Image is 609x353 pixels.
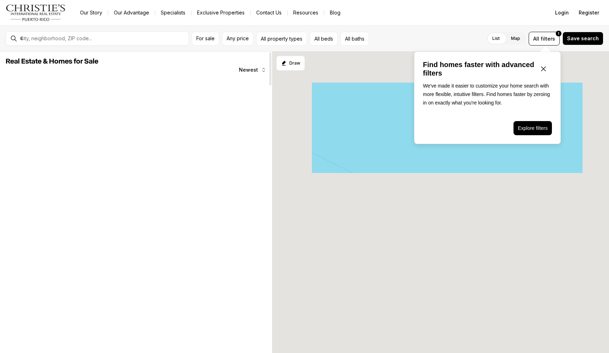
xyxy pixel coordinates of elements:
[74,8,108,18] a: Our Story
[324,8,346,18] a: Blog
[487,32,505,45] label: List
[513,121,552,135] button: Explore filters
[423,82,552,107] p: We've made it easier to customize your home search with more flexible, intuitive filters. Find ho...
[239,67,258,73] span: Newest
[529,32,560,46] button: Allfilters1
[505,32,526,45] label: Map
[251,8,287,18] button: Contact Us
[276,56,305,71] button: Start drawing
[535,60,552,77] button: Close popover
[555,10,569,16] span: Login
[108,8,155,18] a: Our Advantage
[567,36,599,41] span: Save search
[574,6,603,20] button: Register
[579,10,599,16] span: Register
[551,6,573,20] button: Login
[227,36,249,41] span: Any price
[155,8,191,18] a: Specialists
[541,35,555,42] span: filters
[310,32,338,46] button: All beds
[191,8,250,18] a: Exclusive Properties
[222,32,253,46] button: Any price
[288,8,324,18] a: Resources
[256,32,307,46] button: All property types
[562,32,603,45] button: Save search
[196,36,215,41] span: For sale
[192,32,219,46] button: For sale
[340,32,369,46] button: All baths
[423,60,535,77] p: Find homes faster with advanced filters
[6,4,66,21] img: logo
[235,63,271,77] button: Newest
[558,31,559,36] span: 1
[533,35,539,42] span: All
[6,58,98,65] span: Real Estate & Homes for Sale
